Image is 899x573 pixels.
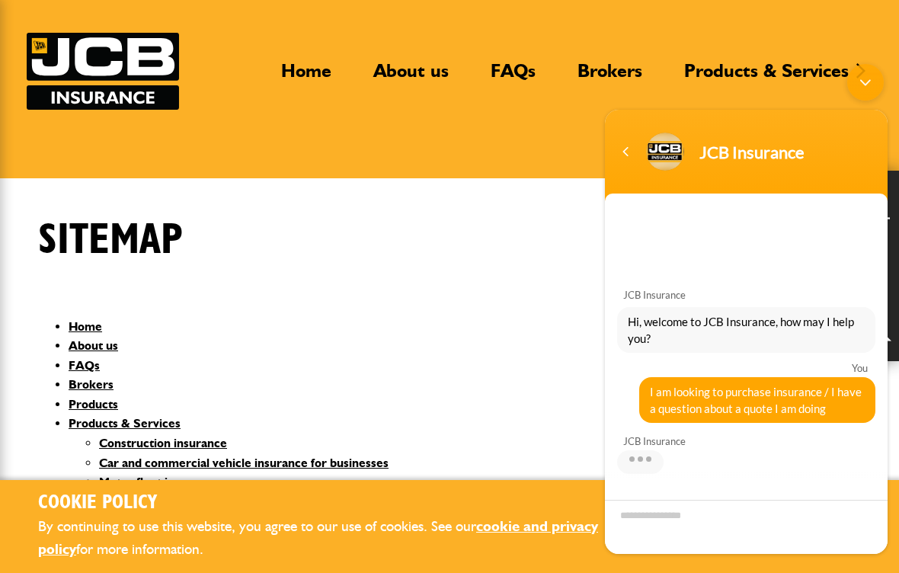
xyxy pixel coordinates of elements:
[27,33,179,110] a: JCB Insurance Services
[479,59,547,94] a: FAQs
[38,491,644,515] h2: Cookie Policy
[69,416,181,431] a: Products & Services
[27,33,179,110] img: JCB Insurance Services logo
[38,515,644,562] p: By continuing to use this website, you agree to our use of cookies. See our for more information.
[270,59,343,94] a: Home
[99,436,227,450] a: Construction insurance
[99,475,218,489] a: Motor fleet insurance
[566,59,654,94] a: Brokers
[69,397,118,411] a: Products
[38,215,183,266] h1: Sitemap
[99,456,389,470] a: Car and commercial vehicle insurance for businesses
[362,59,460,94] a: About us
[69,358,100,373] a: FAQs
[597,56,895,562] iframe: SalesIQ Chatwindow
[69,377,114,392] a: Brokers
[69,319,102,334] a: Home
[69,338,118,353] a: About us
